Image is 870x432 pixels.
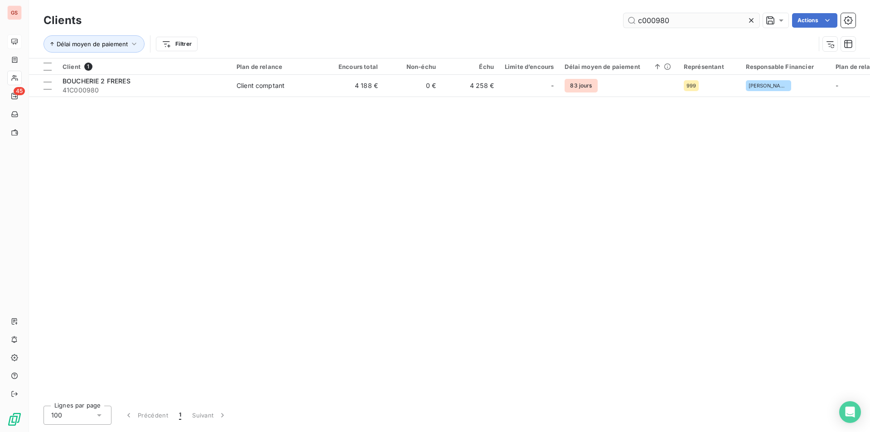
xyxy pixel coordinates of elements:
div: Délai moyen de paiement [565,63,672,70]
span: 41C000980 [63,86,226,95]
span: 45 [14,87,25,95]
div: Open Intercom Messenger [839,401,861,423]
span: Client [63,63,81,70]
div: Limite d’encours [505,63,554,70]
span: 1 [179,411,181,420]
input: Rechercher [623,13,759,28]
span: - [836,82,838,89]
span: 83 jours [565,79,597,92]
button: Actions [792,13,837,28]
h3: Clients [43,12,82,29]
div: Responsable Financier [746,63,825,70]
button: Délai moyen de paiement [43,35,145,53]
div: GS [7,5,22,20]
div: Encours total [331,63,378,70]
div: Client comptant [237,81,285,90]
button: 1 [174,406,187,425]
span: 999 [686,83,696,88]
td: 4 258 € [441,75,499,97]
div: Plan de relance [237,63,320,70]
span: Délai moyen de paiement [57,40,128,48]
button: Filtrer [156,37,198,51]
span: 100 [51,411,62,420]
td: 4 188 € [325,75,383,97]
span: BOUCHERIE 2 FRERES [63,77,130,85]
div: Représentant [684,63,735,70]
span: - [551,81,554,90]
button: Précédent [119,406,174,425]
img: Logo LeanPay [7,412,22,427]
td: 0 € [383,75,441,97]
span: [PERSON_NAME] [749,83,788,88]
div: Échu [447,63,494,70]
button: Suivant [187,406,232,425]
div: Non-échu [389,63,436,70]
span: 1 [84,63,92,71]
